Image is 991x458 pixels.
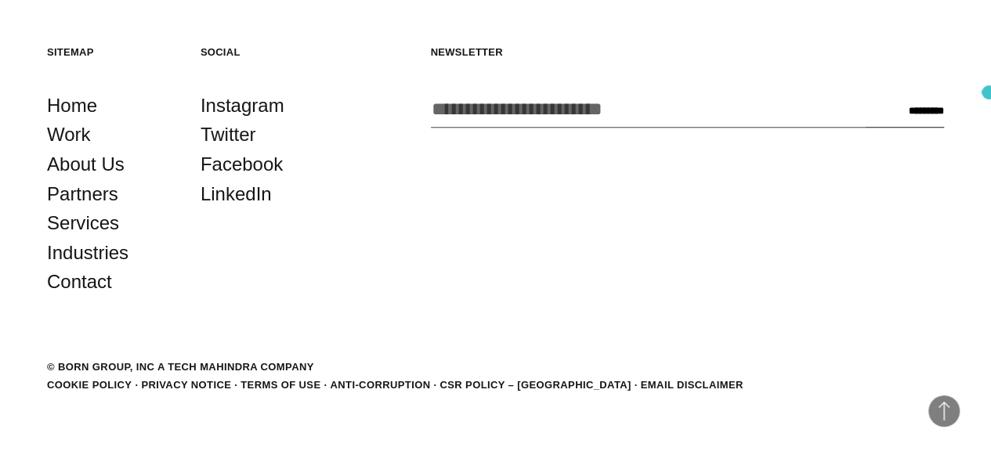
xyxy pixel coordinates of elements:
[201,91,284,121] a: Instagram
[928,395,960,427] button: Back to Top
[431,45,944,59] h5: Newsletter
[47,379,132,391] a: Cookie Policy
[47,91,97,121] a: Home
[201,45,331,59] h5: Social
[47,238,128,268] a: Industries
[47,120,91,150] a: Work
[141,379,231,391] a: Privacy Notice
[47,179,118,209] a: Partners
[201,179,272,209] a: LinkedIn
[47,208,119,238] a: Services
[47,267,112,297] a: Contact
[201,150,283,179] a: Facebook
[201,120,256,150] a: Twitter
[641,379,743,391] a: Email Disclaimer
[330,379,430,391] a: Anti-Corruption
[439,379,631,391] a: CSR POLICY – [GEOGRAPHIC_DATA]
[47,45,177,59] h5: Sitemap
[241,379,320,391] a: Terms of Use
[47,150,125,179] a: About Us
[47,359,314,375] div: © BORN GROUP, INC A Tech Mahindra Company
